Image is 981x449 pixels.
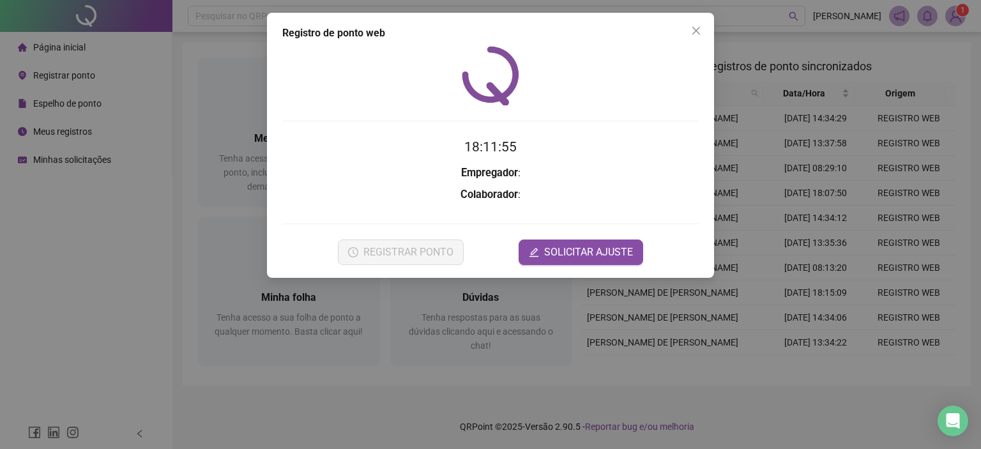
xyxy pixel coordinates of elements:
[338,240,464,265] button: REGISTRAR PONTO
[461,167,518,179] strong: Empregador
[462,46,519,105] img: QRPoint
[938,406,968,436] div: Open Intercom Messenger
[464,139,517,155] time: 18:11:55
[691,26,701,36] span: close
[282,186,699,203] h3: :
[460,188,518,201] strong: Colaborador
[544,245,633,260] span: SOLICITAR AJUSTE
[529,247,539,257] span: edit
[282,26,699,41] div: Registro de ponto web
[519,240,643,265] button: editSOLICITAR AJUSTE
[282,165,699,181] h3: :
[686,20,706,41] button: Close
